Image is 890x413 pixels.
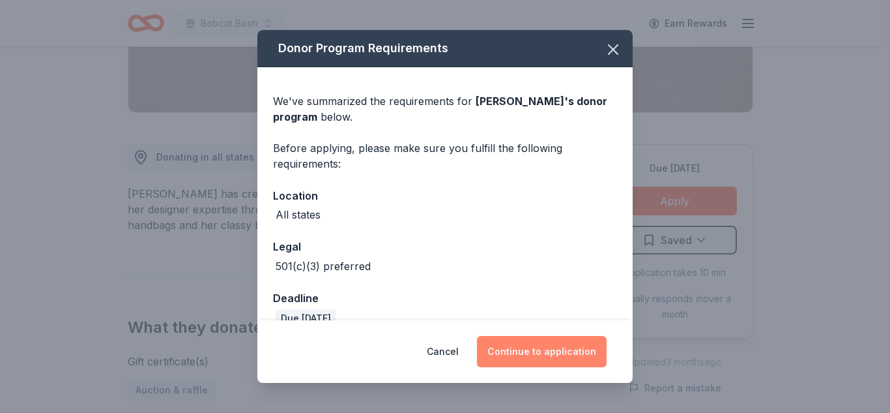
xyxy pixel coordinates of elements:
[273,140,617,172] div: Before applying, please make sure you fulfill the following requirements:
[477,336,607,367] button: Continue to application
[427,336,459,367] button: Cancel
[276,258,371,274] div: 501(c)(3) preferred
[276,207,321,222] div: All states
[273,290,617,307] div: Deadline
[257,30,633,67] div: Donor Program Requirements
[273,93,617,125] div: We've summarized the requirements for below.
[273,187,617,204] div: Location
[273,238,617,255] div: Legal
[276,309,336,328] div: Due [DATE]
